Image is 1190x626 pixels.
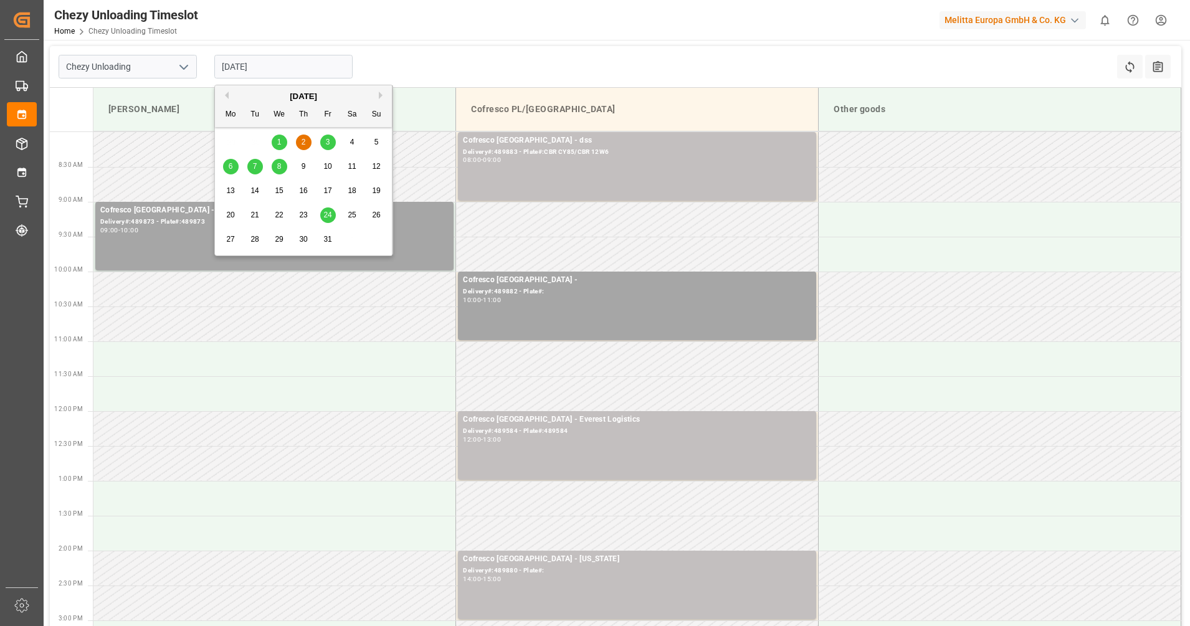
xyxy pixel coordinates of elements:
[374,138,379,146] span: 5
[223,159,239,174] div: Choose Monday, October 6th, 2025
[302,138,306,146] span: 2
[59,55,197,78] input: Type to search/select
[272,207,287,223] div: Choose Wednesday, October 22nd, 2025
[1119,6,1147,34] button: Help Center
[296,159,312,174] div: Choose Thursday, October 9th, 2025
[369,135,384,150] div: Choose Sunday, October 5th, 2025
[323,186,331,195] span: 17
[54,301,83,308] span: 10:30 AM
[326,138,330,146] span: 3
[481,157,483,163] div: -
[463,274,811,287] div: Cofresco [GEOGRAPHIC_DATA] -
[320,232,336,247] div: Choose Friday, October 31st, 2025
[302,162,306,171] span: 9
[59,231,83,238] span: 9:30 AM
[277,138,282,146] span: 1
[296,183,312,199] div: Choose Thursday, October 16th, 2025
[463,426,811,437] div: Delivery#:489584 - Plate#:489584
[345,207,360,223] div: Choose Saturday, October 25th, 2025
[463,414,811,426] div: Cofresco [GEOGRAPHIC_DATA] - Everest Logistics
[320,159,336,174] div: Choose Friday, October 10th, 2025
[372,162,380,171] span: 12
[463,553,811,566] div: Cofresco [GEOGRAPHIC_DATA] - [US_STATE]
[481,297,483,303] div: -
[379,92,386,99] button: Next Month
[372,186,380,195] span: 19
[272,135,287,150] div: Choose Wednesday, October 1st, 2025
[369,159,384,174] div: Choose Sunday, October 12th, 2025
[59,580,83,587] span: 2:30 PM
[940,8,1091,32] button: Melitta Europa GmbH & Co. KG
[348,186,356,195] span: 18
[253,162,257,171] span: 7
[54,266,83,273] span: 10:00 AM
[272,232,287,247] div: Choose Wednesday, October 29th, 2025
[118,227,120,233] div: -
[219,130,389,252] div: month 2025-10
[463,135,811,147] div: Cofresco [GEOGRAPHIC_DATA] - dss
[483,157,501,163] div: 09:00
[345,183,360,199] div: Choose Saturday, October 18th, 2025
[299,186,307,195] span: 16
[272,107,287,123] div: We
[296,232,312,247] div: Choose Thursday, October 30th, 2025
[320,207,336,223] div: Choose Friday, October 24th, 2025
[345,159,360,174] div: Choose Saturday, October 11th, 2025
[296,207,312,223] div: Choose Thursday, October 23rd, 2025
[320,107,336,123] div: Fr
[54,440,83,447] span: 12:30 PM
[369,183,384,199] div: Choose Sunday, October 19th, 2025
[250,235,259,244] span: 28
[247,159,263,174] div: Choose Tuesday, October 7th, 2025
[350,138,355,146] span: 4
[226,186,234,195] span: 13
[250,211,259,219] span: 21
[345,135,360,150] div: Choose Saturday, October 4th, 2025
[369,107,384,123] div: Su
[940,11,1086,29] div: Melitta Europa GmbH & Co. KG
[463,147,811,158] div: Delivery#:489883 - Plate#:CBR CY85/CBR 12W6
[483,297,501,303] div: 11:00
[463,297,481,303] div: 10:00
[223,207,239,223] div: Choose Monday, October 20th, 2025
[247,107,263,123] div: Tu
[481,576,483,582] div: -
[320,135,336,150] div: Choose Friday, October 3rd, 2025
[103,98,445,121] div: [PERSON_NAME]
[345,107,360,123] div: Sa
[100,227,118,233] div: 09:00
[226,235,234,244] span: 27
[481,437,483,442] div: -
[296,135,312,150] div: Choose Thursday, October 2nd, 2025
[59,196,83,203] span: 9:00 AM
[247,207,263,223] div: Choose Tuesday, October 21st, 2025
[54,27,75,36] a: Home
[272,159,287,174] div: Choose Wednesday, October 8th, 2025
[320,183,336,199] div: Choose Friday, October 17th, 2025
[229,162,233,171] span: 6
[275,235,283,244] span: 29
[59,545,83,552] span: 2:00 PM
[54,405,83,412] span: 12:00 PM
[54,6,198,24] div: Chezy Unloading Timeslot
[299,211,307,219] span: 23
[372,211,380,219] span: 26
[323,162,331,171] span: 10
[59,161,83,168] span: 8:30 AM
[299,235,307,244] span: 30
[250,186,259,195] span: 14
[221,92,229,99] button: Previous Month
[323,211,331,219] span: 24
[275,211,283,219] span: 22
[466,98,808,121] div: Cofresco PL/[GEOGRAPHIC_DATA]
[1091,6,1119,34] button: show 0 new notifications
[226,211,234,219] span: 20
[174,57,193,77] button: open menu
[296,107,312,123] div: Th
[277,162,282,171] span: 8
[54,336,83,343] span: 11:00 AM
[100,204,449,217] div: Cofresco [GEOGRAPHIC_DATA] - Mielczarek
[59,475,83,482] span: 1:00 PM
[275,186,283,195] span: 15
[223,232,239,247] div: Choose Monday, October 27th, 2025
